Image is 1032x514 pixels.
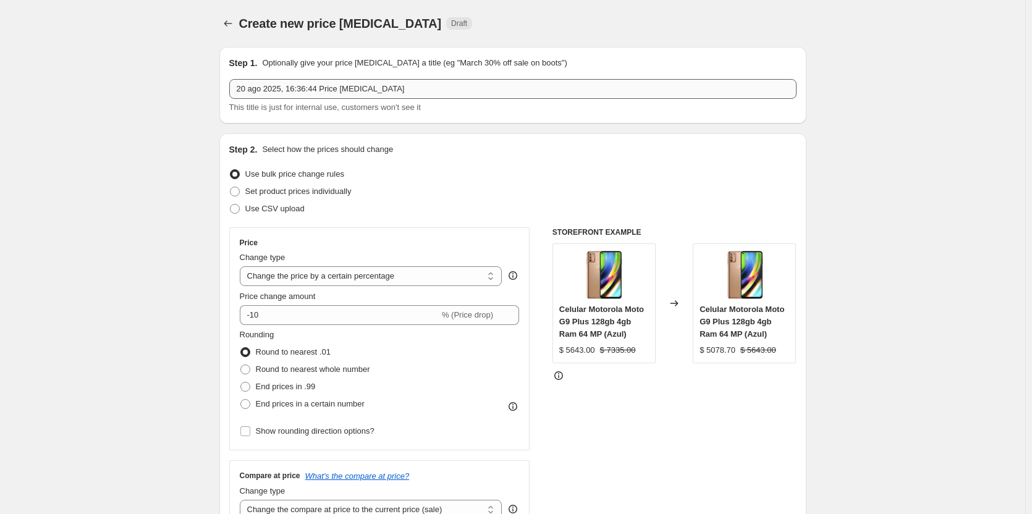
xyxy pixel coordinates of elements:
h3: Compare at price [240,471,300,481]
div: $ 5078.70 [700,344,735,356]
span: Draft [451,19,467,28]
span: End prices in .99 [256,382,316,391]
h2: Step 2. [229,143,258,156]
p: Select how the prices should change [262,143,393,156]
span: Use CSV upload [245,204,305,213]
div: $ 5643.00 [559,344,595,356]
p: Optionally give your price [MEDICAL_DATA] a title (eg "March 30% off sale on boots") [262,57,567,69]
span: Use bulk price change rules [245,169,344,179]
strike: $ 5643.00 [740,344,776,356]
span: Round to nearest .01 [256,347,331,356]
input: 30% off holiday sale [229,79,797,99]
span: Create new price [MEDICAL_DATA] [239,17,442,30]
span: Price change amount [240,292,316,301]
h3: Price [240,238,258,248]
button: Price change jobs [219,15,237,32]
span: This title is just for internal use, customers won't see it [229,103,421,112]
span: End prices in a certain number [256,399,365,408]
span: Celular Motorola Moto G9 Plus 128gb 4gb Ram 64 MP (Azul) [559,305,644,339]
span: Rounding [240,330,274,339]
button: What's the compare at price? [305,471,410,481]
h2: Step 1. [229,57,258,69]
strike: $ 7335.00 [600,344,636,356]
span: % (Price drop) [442,310,493,319]
span: Round to nearest whole number [256,364,370,374]
span: Set product prices individually [245,187,352,196]
img: 30f835b2-4d9e-464f-88bf-8b8a6739d568.e0732a346cefc37449e4a4134428a362_80x.jpg [720,250,769,300]
h6: STOREFRONT EXAMPLE [552,227,797,237]
input: -15 [240,305,439,325]
span: Show rounding direction options? [256,426,374,436]
img: 30f835b2-4d9e-464f-88bf-8b8a6739d568.e0732a346cefc37449e4a4134428a362_80x.jpg [579,250,628,300]
span: Change type [240,486,285,495]
span: Celular Motorola Moto G9 Plus 128gb 4gb Ram 64 MP (Azul) [700,305,784,339]
span: Change type [240,253,285,262]
div: help [507,269,519,282]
